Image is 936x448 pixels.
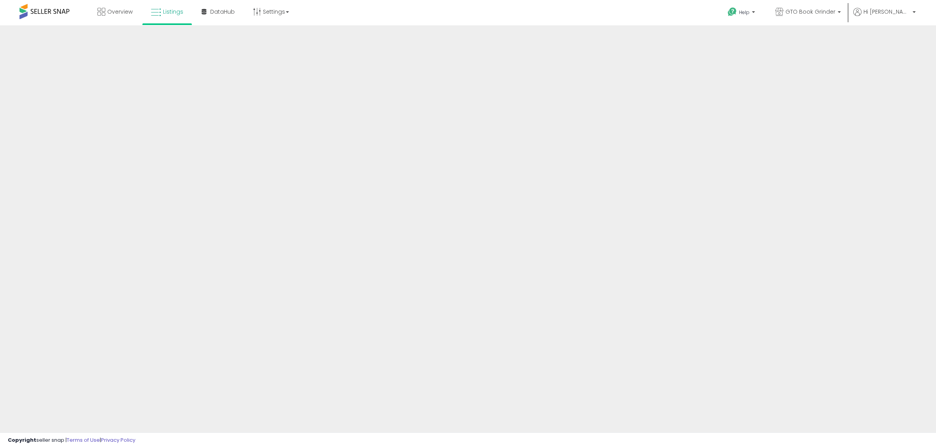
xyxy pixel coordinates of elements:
[210,8,235,16] span: DataHub
[739,9,750,16] span: Help
[863,8,910,16] span: Hi [PERSON_NAME]
[727,7,737,17] i: Get Help
[785,8,835,16] span: GTO Book Grinder
[163,8,183,16] span: Listings
[107,8,133,16] span: Overview
[721,1,763,25] a: Help
[853,8,916,25] a: Hi [PERSON_NAME]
